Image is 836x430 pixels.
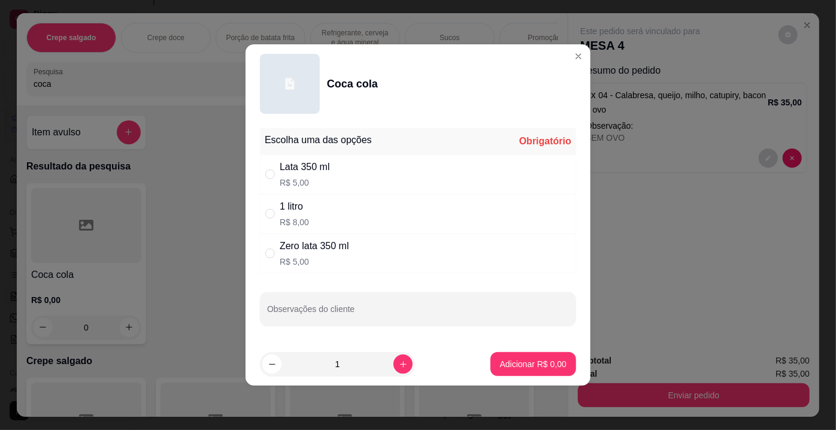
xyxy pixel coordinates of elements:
[267,308,569,320] input: Observações do cliente
[569,47,588,66] button: Close
[393,355,413,374] button: increase-product-quantity
[280,256,349,268] p: R$ 5,00
[280,216,309,228] p: R$ 8,00
[280,199,309,214] div: 1 litro
[280,160,330,174] div: Lata 350 ml
[500,358,567,370] p: Adicionar R$ 0,00
[490,352,576,376] button: Adicionar R$ 0,00
[280,239,349,253] div: Zero lata 350 ml
[327,75,378,92] div: Coca cola
[280,177,330,189] p: R$ 5,00
[519,134,571,149] div: Obrigatório
[262,355,281,374] button: decrease-product-quantity
[265,133,372,147] div: Escolha uma das opções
